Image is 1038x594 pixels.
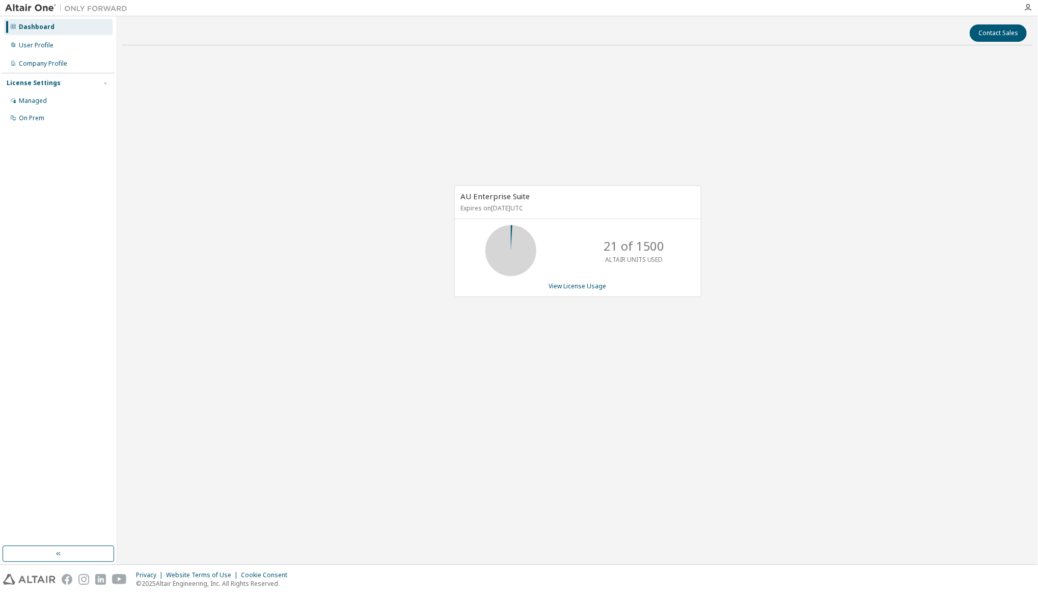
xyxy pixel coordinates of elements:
div: Managed [19,97,47,105]
img: instagram.svg [78,574,89,585]
div: Website Terms of Use [166,571,241,579]
p: Expires on [DATE] UTC [461,204,692,212]
p: © 2025 Altair Engineering, Inc. All Rights Reserved. [136,579,293,588]
img: altair_logo.svg [3,574,56,585]
div: On Prem [19,114,44,122]
div: Privacy [136,571,166,579]
div: Cookie Consent [241,571,293,579]
a: View License Usage [549,282,607,290]
span: AU Enterprise Suite [461,191,530,201]
img: Altair One [5,3,132,13]
p: 21 of 1500 [604,237,665,255]
p: ALTAIR UNITS USED [605,255,663,264]
img: youtube.svg [112,574,127,585]
div: Dashboard [19,23,54,31]
div: License Settings [7,79,61,87]
div: User Profile [19,41,53,49]
button: Contact Sales [970,24,1027,42]
img: linkedin.svg [95,574,106,585]
img: facebook.svg [62,574,72,585]
div: Company Profile [19,60,67,68]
